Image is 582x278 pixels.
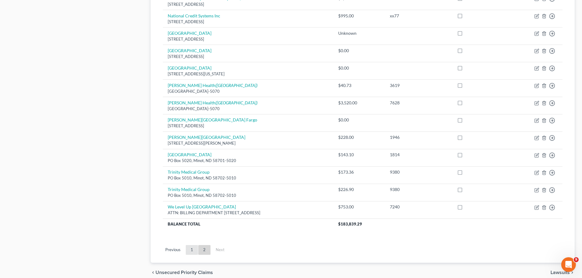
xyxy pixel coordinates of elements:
[390,169,447,175] div: 9380
[390,100,447,106] div: 7628
[168,19,328,25] div: [STREET_ADDRESS]
[10,113,58,117] div: [PERSON_NAME] • 5h ago
[168,65,211,70] a: [GEOGRAPHIC_DATA]
[574,257,579,262] span: 9
[168,13,220,18] a: National Credit Systems Inc
[390,204,447,210] div: 7240
[215,100,258,105] i: ([GEOGRAPHIC_DATA])
[168,204,236,209] a: We Level Up [GEOGRAPHIC_DATA]
[168,210,328,216] div: ATTN: BILLING DEPARTMENT [STREET_ADDRESS]
[30,3,69,8] h1: [PERSON_NAME]
[168,169,210,175] a: Trinity Medical Group
[168,54,328,60] div: [STREET_ADDRESS]
[338,48,380,54] div: $0.00
[19,200,24,205] button: Gif picker
[215,83,258,88] i: ([GEOGRAPHIC_DATA])
[168,158,328,164] div: PO Box 5020, Minot, ND 58701-5020
[570,270,575,275] i: chevron_right
[4,2,16,14] button: go back
[168,140,328,146] div: [STREET_ADDRESS][PERSON_NAME]
[39,200,44,205] button: Start recording
[168,193,328,198] div: PO Box 5010, Minot, ND 58702-5010
[163,218,333,229] th: Balance Total
[5,48,100,112] div: 🚨ATTN: [GEOGRAPHIC_DATA] of [US_STATE]The court has added a new Credit Counseling Field that we n...
[338,152,380,158] div: $143.10
[10,52,87,63] b: 🚨ATTN: [GEOGRAPHIC_DATA] of [US_STATE]
[338,30,380,36] div: Unknown
[168,31,211,36] a: [GEOGRAPHIC_DATA]
[151,270,156,275] i: chevron_left
[168,187,210,192] a: Trinity Medical Group
[168,175,328,181] div: PO Box 5010, Minot, ND 58702-5010
[390,134,447,140] div: 1946
[156,270,213,275] span: Unsecured Priority Claims
[29,200,34,205] button: Upload attachment
[10,67,95,108] div: The court has added a new Credit Counseling Field that we need to update upon filing. Please remo...
[168,135,245,140] a: [PERSON_NAME][GEOGRAPHIC_DATA]
[151,270,213,275] button: chevron_left Unsecured Priority Claims
[338,204,380,210] div: $753.00
[168,48,211,53] a: [GEOGRAPHIC_DATA]
[17,3,27,13] img: Profile image for Katie
[105,197,115,207] button: Send a message…
[390,13,447,19] div: xx77
[338,82,380,88] div: $40.73
[168,88,328,94] div: [GEOGRAPHIC_DATA]-5070
[390,152,447,158] div: 1814
[338,186,380,193] div: $226.90
[338,222,362,226] span: $183,839.29
[551,270,575,275] button: Lawsuits chevron_right
[160,245,185,255] a: Previous
[338,65,380,71] div: $0.00
[168,106,328,112] div: [GEOGRAPHIC_DATA]-5070
[9,200,14,205] button: Emoji picker
[168,83,258,88] a: [PERSON_NAME] Health([GEOGRAPHIC_DATA])
[168,36,328,42] div: [STREET_ADDRESS]
[30,8,57,14] p: Active 6h ago
[168,152,211,157] a: [GEOGRAPHIC_DATA]
[168,2,328,7] div: [STREET_ADDRESS]
[338,13,380,19] div: $995.00
[338,169,380,175] div: $173.36
[5,48,117,125] div: Katie says…
[5,187,117,197] textarea: Message…
[168,117,257,122] a: [PERSON_NAME][GEOGRAPHIC_DATA] Fargo
[198,245,210,255] a: 2
[390,186,447,193] div: 9380
[168,100,258,105] a: [PERSON_NAME] Health([GEOGRAPHIC_DATA])
[338,100,380,106] div: $3,520.00
[551,270,570,275] span: Lawsuits
[168,71,328,77] div: [STREET_ADDRESS][US_STATE]
[338,117,380,123] div: $0.00
[186,245,198,255] a: 1
[107,2,118,13] div: Close
[96,2,107,14] button: Home
[338,134,380,140] div: $228.00
[561,257,576,272] iframe: Intercom live chat
[168,123,328,129] div: [STREET_ADDRESS]
[390,82,447,88] div: 3619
